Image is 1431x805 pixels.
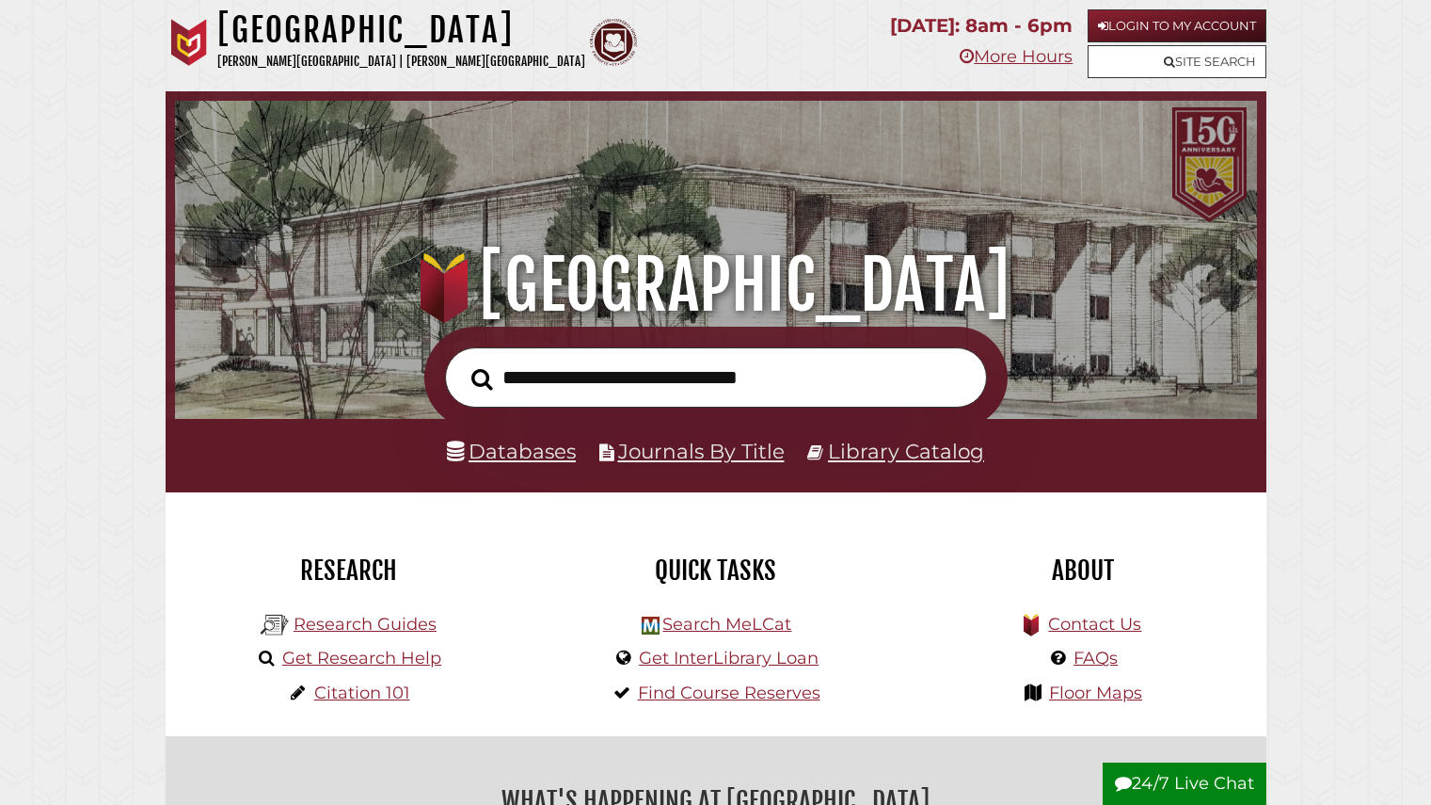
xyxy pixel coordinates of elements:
img: Hekman Library Logo [261,611,289,639]
p: [PERSON_NAME][GEOGRAPHIC_DATA] | [PERSON_NAME][GEOGRAPHIC_DATA] [217,51,585,72]
img: Calvin University [166,19,213,66]
h2: About [914,555,1252,587]
a: Site Search [1088,45,1266,78]
img: Calvin Theological Seminary [590,19,637,66]
a: FAQs [1073,648,1118,668]
button: Search [462,362,502,395]
a: Search MeLCat [662,614,791,635]
a: Databases [447,439,576,463]
img: Hekman Library Logo [642,617,660,635]
h1: [GEOGRAPHIC_DATA] [217,9,585,51]
h1: [GEOGRAPHIC_DATA] [196,244,1234,327]
a: Floor Maps [1049,683,1142,703]
a: Journals By Title [618,439,785,463]
i: Search [471,367,493,390]
p: [DATE]: 8am - 6pm [890,9,1073,42]
h2: Research [180,555,518,587]
a: Login to My Account [1088,9,1266,42]
a: Research Guides [294,614,437,635]
a: More Hours [960,46,1073,67]
a: Find Course Reserves [638,683,820,703]
a: Citation 101 [314,683,410,703]
a: Get Research Help [282,648,441,668]
a: Contact Us [1048,614,1141,635]
a: Library Catalog [828,439,984,463]
h2: Quick Tasks [547,555,885,587]
a: Get InterLibrary Loan [639,648,819,668]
